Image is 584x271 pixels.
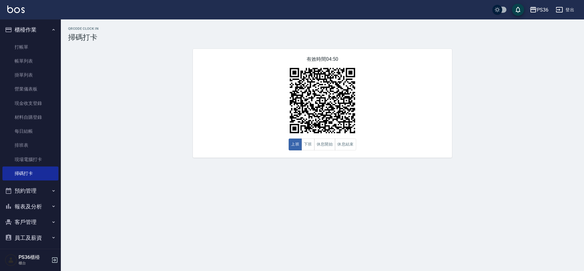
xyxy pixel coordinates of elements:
a: 營業儀表板 [2,82,58,96]
button: 休息開始 [314,139,335,150]
a: 現場電腦打卡 [2,153,58,166]
a: 現金收支登錄 [2,96,58,110]
a: 帳單列表 [2,54,58,68]
div: PS36 [537,6,548,14]
button: 商品管理 [2,245,58,261]
button: save [512,4,524,16]
h3: 掃碼打卡 [68,33,577,42]
img: Logo [7,5,25,13]
button: 預約管理 [2,183,58,199]
a: 掛單列表 [2,68,58,82]
button: 客戶管理 [2,214,58,230]
button: 報表及分析 [2,199,58,214]
h2: QRcode Clock In [68,27,577,31]
p: 櫃台 [19,260,50,266]
button: 下班 [301,139,315,150]
button: 登出 [553,4,577,15]
img: Person [5,254,17,266]
a: 材料自購登錄 [2,110,58,124]
button: 員工及薪資 [2,230,58,246]
button: 休息結束 [335,139,356,150]
div: 有效時間 04:50 [193,49,452,158]
button: PS36 [527,4,551,16]
a: 掃碼打卡 [2,166,58,180]
a: 排班表 [2,138,58,152]
button: 上班 [289,139,302,150]
button: 櫃檯作業 [2,22,58,38]
a: 打帳單 [2,40,58,54]
a: 每日結帳 [2,124,58,138]
h5: PS36櫃檯 [19,254,50,260]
